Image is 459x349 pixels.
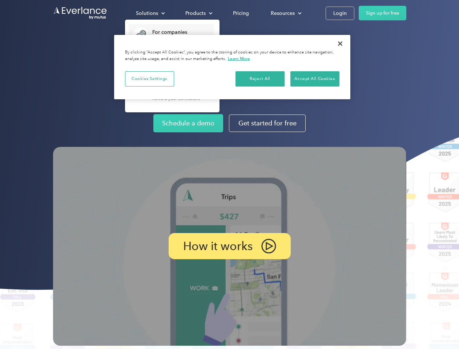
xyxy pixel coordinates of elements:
[235,71,285,87] button: Reject All
[263,7,307,20] div: Resources
[152,29,210,36] div: For companies
[114,35,350,99] div: Cookie banner
[153,114,223,132] a: Schedule a demo
[333,9,347,18] div: Login
[233,9,249,18] div: Pricing
[228,56,250,61] a: More information about your privacy, opens in a new tab
[359,6,406,20] a: Sign up for free
[129,7,171,20] div: Solutions
[125,71,174,87] button: Cookies Settings
[229,115,306,132] a: Get started for free
[136,9,158,18] div: Solutions
[332,36,348,52] button: Close
[226,7,256,20] a: Pricing
[178,7,218,20] div: Products
[326,7,354,20] a: Login
[185,9,206,18] div: Products
[271,9,295,18] div: Resources
[290,71,339,87] button: Accept All Cookies
[129,24,214,48] a: For companiesEasy vehicle reimbursements
[183,242,253,250] p: How it works
[53,43,90,59] input: Submit
[125,49,339,62] div: By clicking “Accept All Cookies”, you agree to the storing of cookies on your device to enhance s...
[53,6,108,20] a: Go to homepage
[125,20,220,112] nav: Solutions
[114,35,350,99] div: Privacy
